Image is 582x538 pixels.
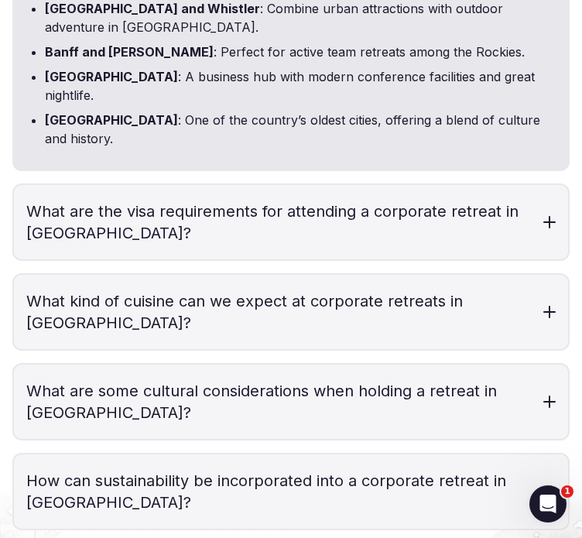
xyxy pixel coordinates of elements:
[45,43,556,61] li: : Perfect for active team retreats among the Rockies.
[14,365,568,439] h3: What are some cultural considerations when holding a retreat in [GEOGRAPHIC_DATA]?
[45,112,178,128] strong: [GEOGRAPHIC_DATA]
[14,275,568,349] h3: What kind of cuisine can we expect at corporate retreats in [GEOGRAPHIC_DATA]?
[45,67,556,105] li: : A business hub with modern conference facilities and great nightlife.
[561,485,573,498] span: 1
[45,44,214,60] strong: Banff and [PERSON_NAME]
[45,69,178,84] strong: [GEOGRAPHIC_DATA]
[529,485,567,523] iframe: Intercom live chat
[14,185,568,259] h3: What are the visa requirements for attending a corporate retreat in [GEOGRAPHIC_DATA]?
[45,1,260,16] strong: [GEOGRAPHIC_DATA] and Whistler
[14,454,568,529] h3: How can sustainability be incorporated into a corporate retreat in [GEOGRAPHIC_DATA]?
[45,111,556,148] li: : One of the country’s oldest cities, offering a blend of culture and history.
